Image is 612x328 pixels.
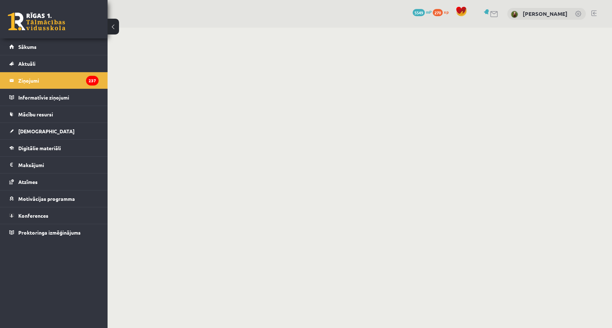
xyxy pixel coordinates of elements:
[9,55,99,72] a: Aktuāli
[18,157,99,173] legend: Maksājumi
[9,89,99,106] a: Informatīvie ziņojumi
[444,9,449,15] span: xp
[413,9,432,15] a: 5549 mP
[18,43,37,50] span: Sākums
[9,157,99,173] a: Maksājumi
[9,174,99,190] a: Atzīmes
[523,10,568,17] a: [PERSON_NAME]
[18,72,99,89] legend: Ziņojumi
[9,38,99,55] a: Sākums
[9,224,99,241] a: Proktoringa izmēģinājums
[511,11,518,18] img: Lauris Daniels Jakovļevs
[18,145,61,151] span: Digitālie materiāli
[9,106,99,123] a: Mācību resursi
[18,212,48,219] span: Konferences
[426,9,432,15] span: mP
[433,9,452,15] a: 270 xp
[8,13,65,31] a: Rīgas 1. Tālmācības vidusskola
[18,89,99,106] legend: Informatīvie ziņojumi
[86,76,99,86] i: 237
[9,207,99,224] a: Konferences
[9,72,99,89] a: Ziņojumi237
[9,123,99,139] a: [DEMOGRAPHIC_DATA]
[18,111,53,117] span: Mācību resursi
[9,140,99,156] a: Digitālie materiāli
[18,128,75,134] span: [DEMOGRAPHIC_DATA]
[18,60,35,67] span: Aktuāli
[9,190,99,207] a: Motivācijas programma
[18,179,38,185] span: Atzīmes
[18,229,81,236] span: Proktoringa izmēģinājums
[18,195,75,202] span: Motivācijas programma
[413,9,425,16] span: 5549
[433,9,443,16] span: 270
